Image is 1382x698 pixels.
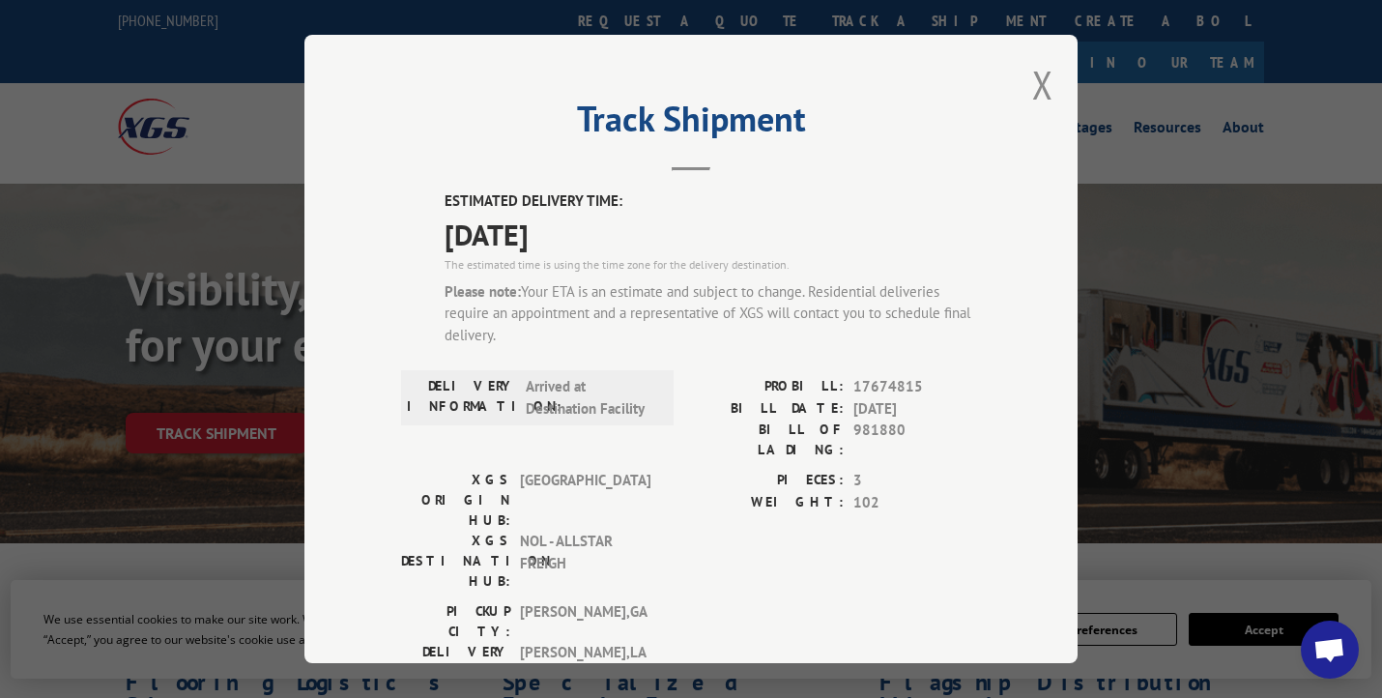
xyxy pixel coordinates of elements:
[401,601,510,642] label: PICKUP CITY:
[691,398,844,421] label: BILL DATE:
[401,105,981,142] h2: Track Shipment
[691,470,844,492] label: PIECES:
[691,376,844,398] label: PROBILL:
[401,470,510,531] label: XGS ORIGIN HUB:
[853,492,981,514] span: 102
[445,190,981,213] label: ESTIMATED DELIVERY TIME:
[445,256,981,274] div: The estimated time is using the time zone for the delivery destination.
[1301,621,1359,679] div: Open chat
[520,470,650,531] span: [GEOGRAPHIC_DATA]
[691,420,844,460] label: BILL OF LADING:
[853,376,981,398] span: 17674815
[407,376,516,420] label: DELIVERY INFORMATION:
[1032,59,1053,110] button: Close modal
[401,531,510,592] label: XGS DESTINATION HUB:
[520,531,650,592] span: NOL - ALLSTAR FREIGH
[401,642,510,683] label: DELIVERY CITY:
[853,420,981,460] span: 981880
[520,601,650,642] span: [PERSON_NAME] , GA
[853,470,981,492] span: 3
[526,376,656,420] span: Arrived at Destination Facility
[445,213,981,256] span: [DATE]
[445,282,521,301] strong: Please note:
[691,492,844,514] label: WEIGHT:
[853,398,981,421] span: [DATE]
[520,642,650,683] span: [PERSON_NAME] , LA
[445,281,981,347] div: Your ETA is an estimate and subject to change. Residential deliveries require an appointment and ...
